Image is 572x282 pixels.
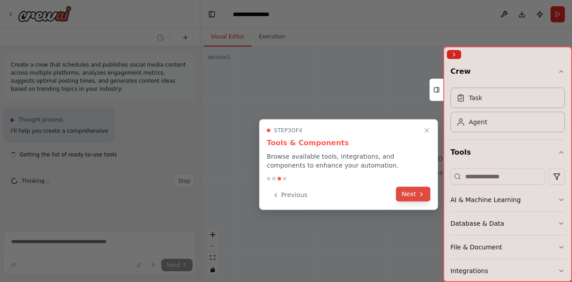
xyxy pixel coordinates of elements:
button: Hide left sidebar [206,8,218,21]
h3: Tools & Components [267,138,430,148]
button: Close walkthrough [421,125,432,136]
button: Next [396,187,430,202]
button: Previous [267,188,313,202]
span: Step 3 of 4 [274,127,303,134]
p: Browse available tools, integrations, and components to enhance your automation. [267,152,430,170]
